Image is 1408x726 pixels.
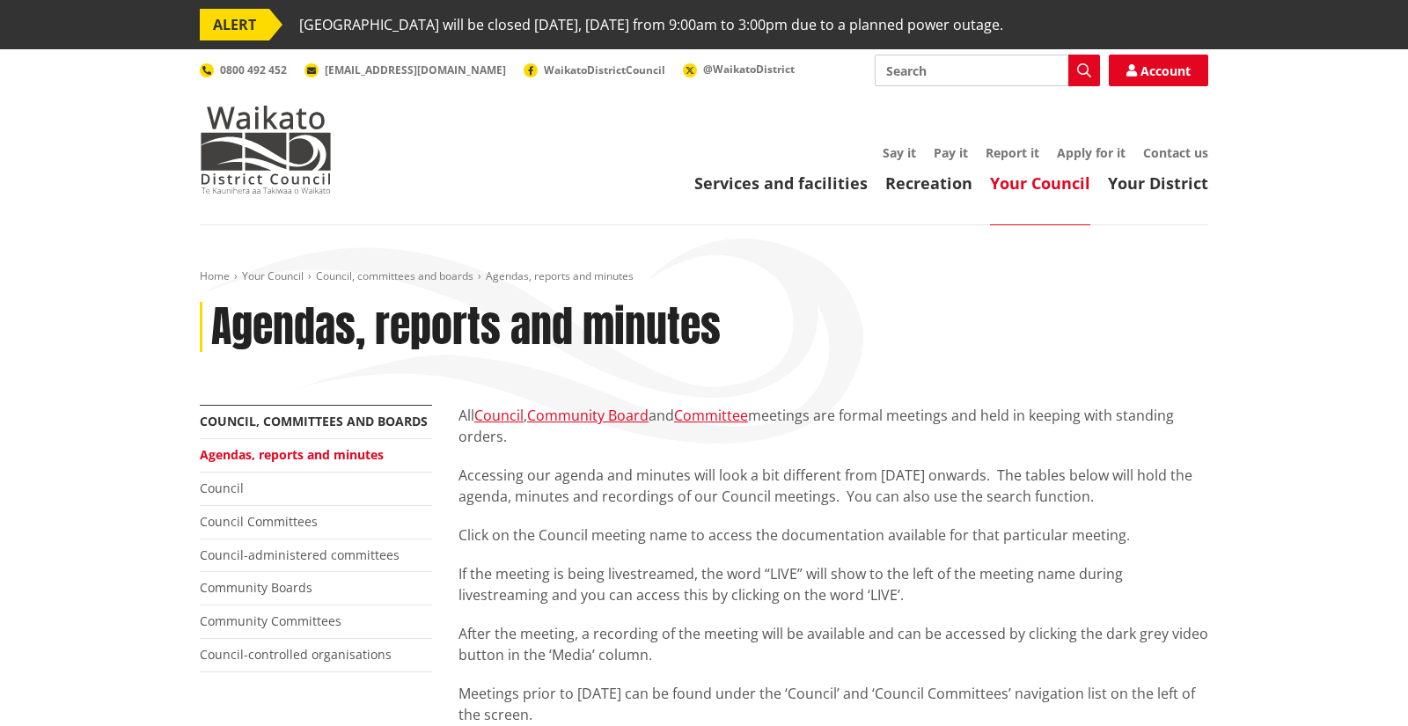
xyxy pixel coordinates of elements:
a: Your Council [242,268,304,283]
p: Click on the Council meeting name to access the documentation available for that particular meeting. [458,524,1208,546]
a: Services and facilities [694,172,868,194]
p: After the meeting, a recording of the meeting will be available and can be accessed by clicking t... [458,623,1208,665]
a: Community Boards [200,579,312,596]
a: WaikatoDistrictCouncil [524,62,665,77]
a: Agendas, reports and minutes [200,446,384,463]
span: 0800 492 452 [220,62,287,77]
span: [GEOGRAPHIC_DATA] will be closed [DATE], [DATE] from 9:00am to 3:00pm due to a planned power outage. [299,9,1003,40]
a: Council, committees and boards [200,413,428,429]
a: Say it [883,144,916,161]
a: Recreation [885,172,972,194]
nav: breadcrumb [200,269,1208,284]
a: Your District [1108,172,1208,194]
span: Agendas, reports and minutes [486,268,634,283]
p: If the meeting is being livestreamed, the word “LIVE” will show to the left of the meeting name d... [458,563,1208,605]
span: Accessing our agenda and minutes will look a bit different from [DATE] onwards. The tables below ... [458,466,1192,506]
a: Council Committees [200,513,318,530]
a: Report it [986,144,1039,161]
a: @WaikatoDistrict [683,62,795,77]
a: 0800 492 452 [200,62,287,77]
a: Committee [674,406,748,425]
input: Search input [875,55,1100,86]
a: Contact us [1143,144,1208,161]
p: All , and meetings are formal meetings and held in keeping with standing orders. [458,405,1208,447]
a: Council [200,480,244,496]
span: ALERT [200,9,269,40]
a: Council [474,406,524,425]
a: Home [200,268,230,283]
span: WaikatoDistrictCouncil [544,62,665,77]
p: Meetings prior to [DATE] can be found under the ‘Council’ and ‘Council Committees’ navigation lis... [458,683,1208,725]
span: [EMAIL_ADDRESS][DOMAIN_NAME] [325,62,506,77]
a: Apply for it [1057,144,1126,161]
span: @WaikatoDistrict [703,62,795,77]
a: Council-controlled organisations [200,646,392,663]
a: Council-administered committees [200,546,400,563]
a: Account [1109,55,1208,86]
a: Community Committees [200,612,341,629]
a: Pay it [934,144,968,161]
a: Council, committees and boards [316,268,473,283]
a: Community Board [527,406,649,425]
h1: Agendas, reports and minutes [211,302,721,353]
img: Waikato District Council - Te Kaunihera aa Takiwaa o Waikato [200,106,332,194]
a: [EMAIL_ADDRESS][DOMAIN_NAME] [304,62,506,77]
a: Your Council [990,172,1090,194]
